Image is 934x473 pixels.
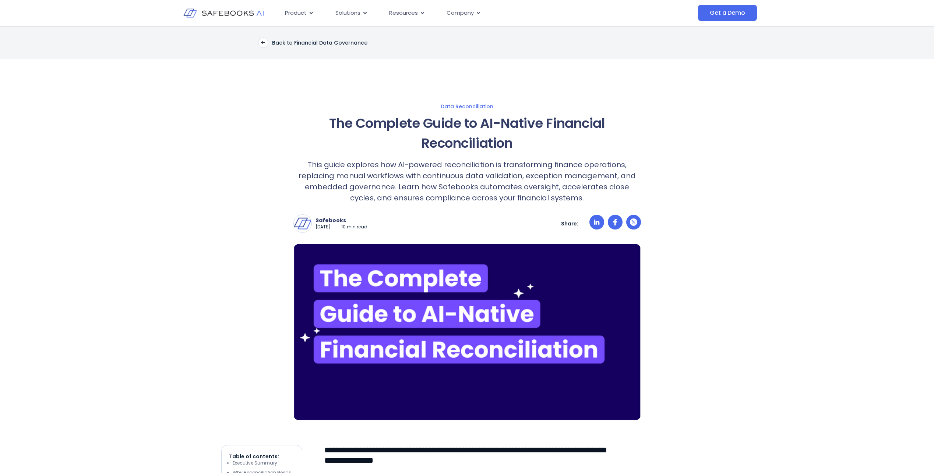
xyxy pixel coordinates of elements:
[272,39,367,46] p: Back to Financial Data Governance
[293,244,641,420] img: the complete guide to al - native financial recondition
[229,453,295,460] p: Table of contents:
[698,5,757,21] a: Get a Demo
[285,9,307,17] span: Product
[710,9,745,17] span: Get a Demo
[233,460,295,466] li: Executive Summary
[316,224,330,230] p: [DATE]
[279,6,624,20] nav: Menu
[279,6,624,20] div: Menu Toggle
[258,38,367,48] a: Back to Financial Data Governance
[316,217,367,224] p: Safebooks
[561,220,578,227] p: Share:
[221,103,713,110] a: Data Reconciliation
[294,215,311,232] img: Safebooks
[293,113,641,153] h1: The Complete Guide to AI-Native Financial Reconciliation
[447,9,474,17] span: Company
[293,159,641,203] p: This guide explores how AI-powered reconciliation is transforming finance operations, replacing m...
[389,9,418,17] span: Resources
[335,9,360,17] span: Solutions
[341,224,367,230] p: 10 min read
